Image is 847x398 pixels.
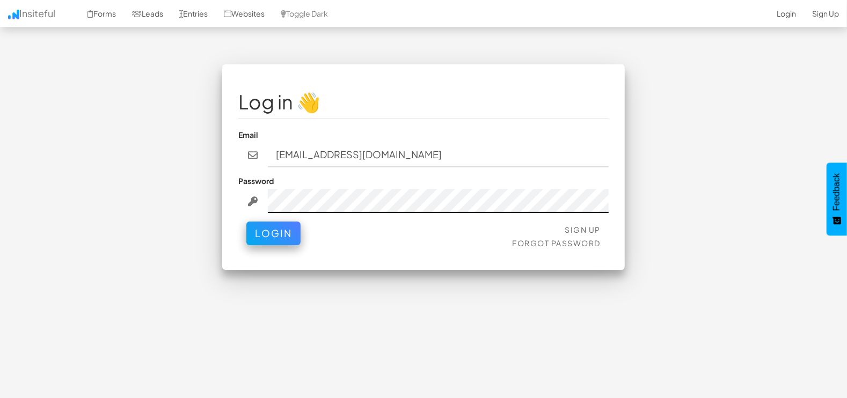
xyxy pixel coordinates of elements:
input: john@doe.com [268,143,609,167]
span: Feedback [832,173,842,211]
button: Feedback - Show survey [827,163,847,235]
label: Email [238,129,258,140]
button: Login [246,222,301,245]
img: icon.png [8,10,19,19]
h1: Log in 👋 [238,91,609,113]
label: Password [238,175,274,186]
a: Sign Up [565,225,601,234]
a: Forgot Password [513,238,601,248]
